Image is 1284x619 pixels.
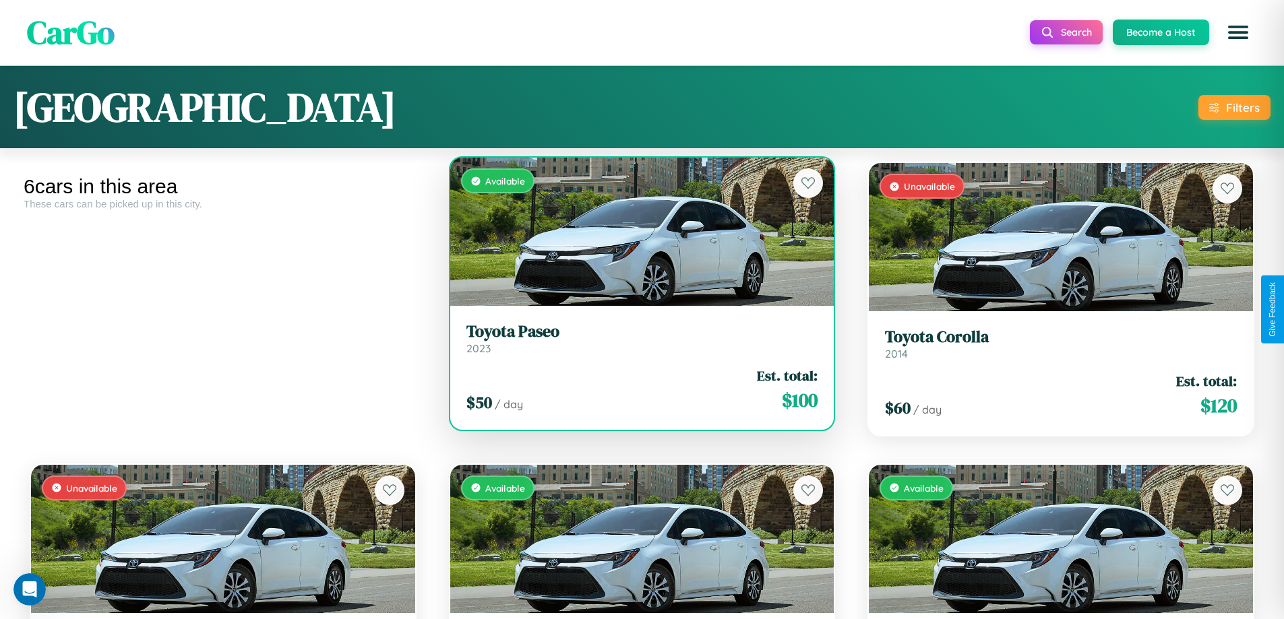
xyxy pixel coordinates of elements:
span: Available [485,175,525,187]
span: Search [1061,26,1092,38]
a: Toyota Paseo2023 [466,322,818,355]
span: / day [913,403,942,416]
div: Give Feedback [1268,282,1277,337]
h3: Toyota Corolla [885,327,1237,347]
button: Search [1030,20,1103,44]
span: $ 120 [1200,392,1237,419]
span: $ 60 [885,397,911,419]
span: $ 100 [782,387,818,414]
span: Est. total: [1176,371,1237,391]
div: These cars can be picked up in this city. [24,198,423,209]
div: 6 cars in this area [24,175,423,198]
h3: Toyota Paseo [466,322,818,341]
h1: [GEOGRAPHIC_DATA] [13,79,396,135]
span: Available [904,482,944,494]
span: CarGo [27,10,115,55]
span: Unavailable [66,482,117,494]
span: 2023 [466,341,491,355]
button: Become a Host [1113,20,1209,45]
span: Unavailable [904,181,955,192]
span: $ 50 [466,391,492,414]
button: Filters [1198,95,1271,120]
button: Open menu [1219,13,1257,51]
span: Available [485,482,525,494]
div: Filters [1226,100,1260,115]
a: Toyota Corolla2014 [885,327,1237,360]
iframe: Intercom live chat [13,573,46,606]
span: / day [495,397,523,411]
span: 2014 [885,347,908,360]
span: Est. total: [757,366,818,385]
